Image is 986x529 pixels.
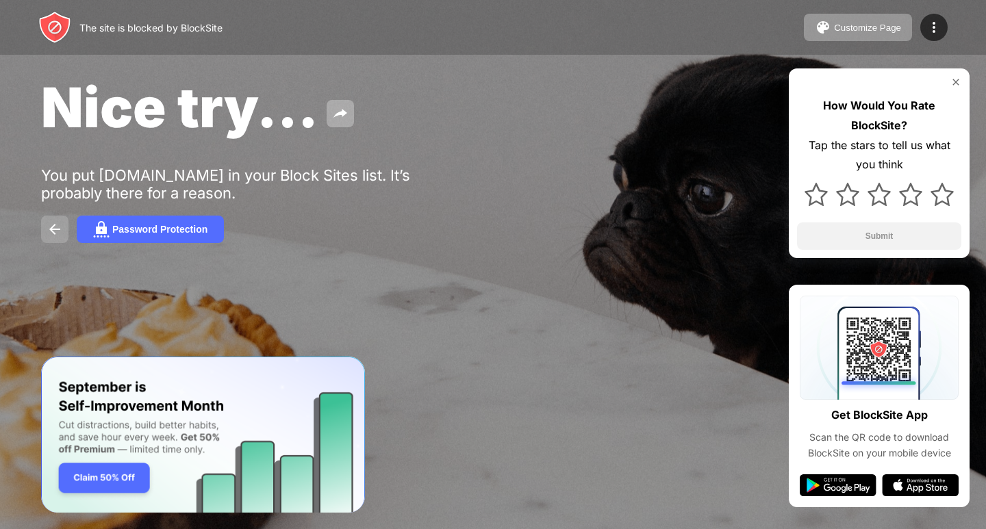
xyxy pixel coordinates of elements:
[831,405,928,425] div: Get BlockSite App
[815,19,831,36] img: pallet.svg
[38,11,71,44] img: header-logo.svg
[797,136,961,175] div: Tap the stars to tell us what you think
[926,19,942,36] img: menu-icon.svg
[93,221,110,237] img: password.svg
[47,221,63,237] img: back.svg
[899,183,922,206] img: star.svg
[836,183,859,206] img: star.svg
[950,77,961,88] img: rate-us-close.svg
[77,216,224,243] button: Password Protection
[41,74,318,140] span: Nice try...
[332,105,349,122] img: share.svg
[112,224,207,235] div: Password Protection
[797,96,961,136] div: How Would You Rate BlockSite?
[804,14,912,41] button: Customize Page
[41,357,365,513] iframe: Banner
[797,222,961,250] button: Submit
[41,166,464,202] div: You put [DOMAIN_NAME] in your Block Sites list. It’s probably there for a reason.
[800,474,876,496] img: google-play.svg
[882,474,959,496] img: app-store.svg
[868,183,891,206] img: star.svg
[79,22,223,34] div: The site is blocked by BlockSite
[805,183,828,206] img: star.svg
[800,430,959,461] div: Scan the QR code to download BlockSite on your mobile device
[800,296,959,400] img: qrcode.svg
[931,183,954,206] img: star.svg
[834,23,901,33] div: Customize Page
